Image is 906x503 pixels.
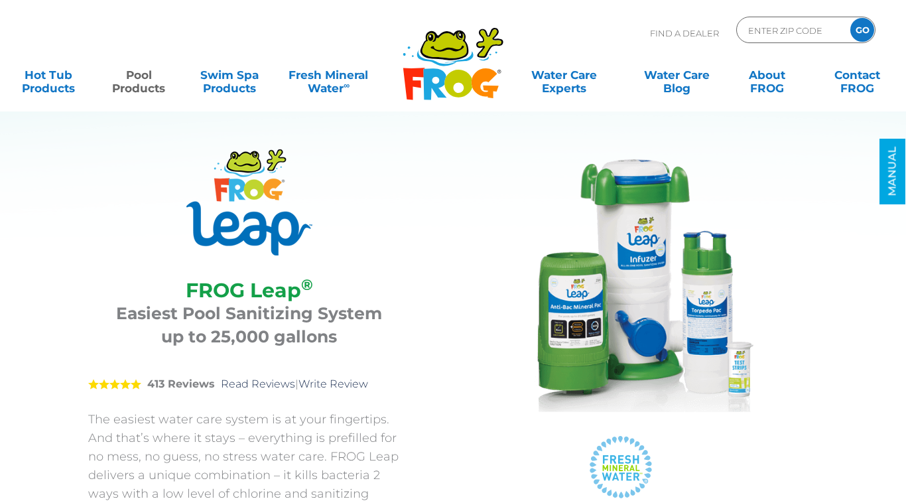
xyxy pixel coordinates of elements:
[298,378,368,390] a: Write Review
[822,62,893,88] a: ContactFROG
[344,80,350,90] sup: ∞
[879,139,905,204] a: MANUAL
[221,378,295,390] a: Read Reviews
[747,21,836,40] input: Zip Code Form
[103,62,174,88] a: PoolProducts
[732,62,803,88] a: AboutFROG
[507,62,621,88] a: Water CareExperts
[105,302,393,348] h3: Easiest Pool Sanitizing System up to 25,000 gallons
[285,62,373,88] a: Fresh MineralWater∞
[13,62,84,88] a: Hot TubProducts
[186,149,312,255] img: Product Logo
[850,18,874,42] input: GO
[147,378,215,390] strong: 413 Reviews
[650,17,719,50] p: Find A Dealer
[194,62,265,88] a: Swim SpaProducts
[88,379,141,390] span: 5
[88,358,410,410] div: |
[641,62,712,88] a: Water CareBlog
[105,279,393,302] h2: FROG Leap
[301,275,313,294] sup: ®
